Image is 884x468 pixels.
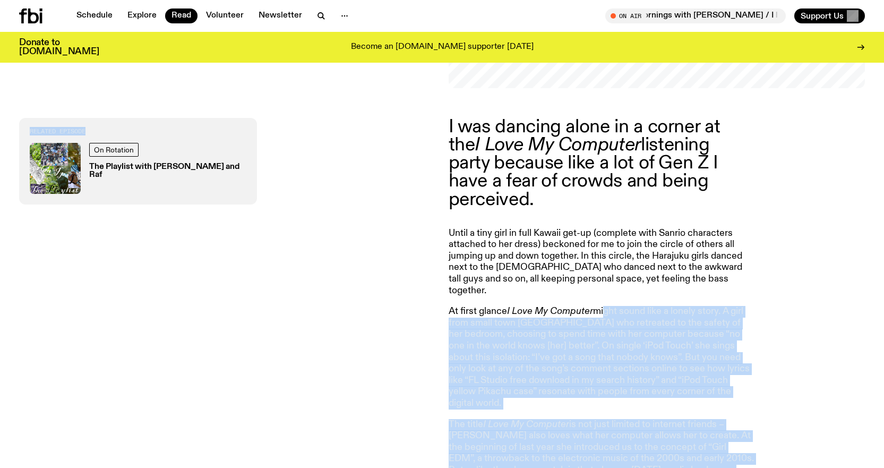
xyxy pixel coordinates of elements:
p: Become an [DOMAIN_NAME] supporter [DATE] [351,42,534,52]
em: I Love My Computer [475,135,641,155]
button: On AirMornings with [PERSON_NAME] / I Love My Computer :3 [605,8,786,23]
a: Newsletter [252,8,308,23]
a: Explore [121,8,163,23]
span: Tune in live [617,12,780,20]
h3: Related Episode [30,129,246,134]
em: I Love My Computer [507,307,593,316]
h3: The Playlist with [PERSON_NAME] and Raf [89,163,246,179]
button: Support Us [794,8,865,23]
a: Volunteer [200,8,250,23]
span: Support Us [801,11,844,21]
a: On RotationThe Playlist with [PERSON_NAME] and Raf [30,143,246,194]
a: Schedule [70,8,119,23]
em: I Love My Computer [483,420,569,429]
p: Until a tiny girl in full Kawaii get-up (complete with Sanrio characters attached to her dress) b... [449,228,754,297]
a: Read [165,8,198,23]
p: At first glance might sound like a lonely story. A girl from small town [GEOGRAPHIC_DATA] who ret... [449,306,754,409]
h3: Donate to [DOMAIN_NAME] [19,38,99,56]
p: I was dancing alone in a corner at the listening party because like a lot of Gen Z I have a fear ... [449,118,754,209]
